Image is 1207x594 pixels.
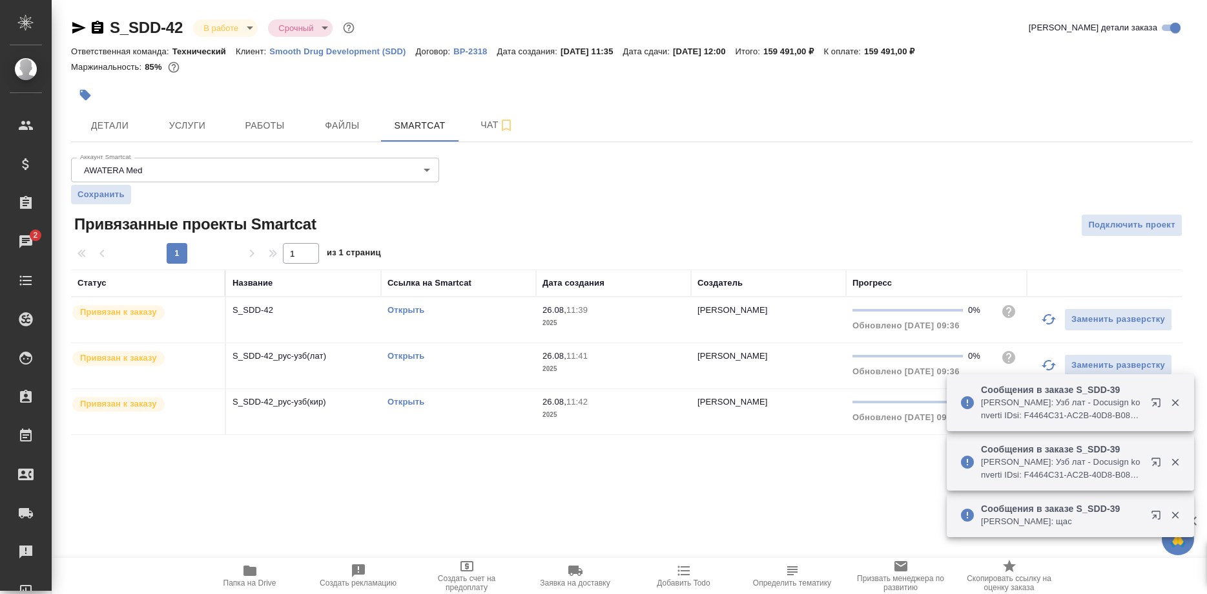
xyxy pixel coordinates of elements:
p: 2025 [542,363,685,376]
span: из 1 страниц [327,245,381,264]
p: Дата создания: [497,47,561,56]
p: 26.08, [542,351,566,361]
p: 159 491,00 ₽ [864,47,924,56]
div: Создатель [697,277,743,290]
p: [DATE] 11:35 [561,47,623,56]
p: Сообщения в заказе S_SDD-39 [981,502,1142,515]
p: ВР-2318 [453,47,497,56]
button: Обновить прогресс [1033,350,1064,381]
button: Скопировать ссылку [90,20,105,36]
button: Открыть в новой вкладке [1143,502,1174,533]
span: Чат [466,117,528,133]
span: Сохранить [77,188,125,201]
a: Открыть [387,397,424,407]
div: Дата создания [542,277,604,290]
p: [PERSON_NAME]: Узб лат - Docusign konverti IDsi: F4464C31-AC2B-40D8-B08E-BE366563EA64 - Ishtirokc... [981,456,1142,482]
p: [PERSON_NAME] [697,305,768,315]
a: Smooth Drug Development (SDD) [269,45,415,56]
p: Привязан к заказу [80,352,157,365]
p: 26.08, [542,305,566,315]
span: Работы [234,118,296,134]
span: Заменить разверстку [1071,312,1165,327]
p: 159 491,00 ₽ [763,47,823,56]
button: AWATERA Med [80,165,147,176]
div: 0% [968,350,991,363]
span: Smartcat [389,118,451,134]
p: S_SDD-42_рус-узб(кир) [232,396,375,408]
p: 26.08, [542,397,566,407]
button: Доп статусы указывают на важность/срочность заказа [340,19,357,36]
span: Привязанные проекты Smartcat [71,214,316,235]
p: Сообщения в заказе S_SDD-39 [981,383,1142,396]
a: Открыть [387,351,424,361]
button: Открыть в новой вкладке [1143,449,1174,480]
button: 11526.96 RUB; 57184.90 KZT; [165,59,182,76]
span: Обновлено [DATE] 09:36 [852,412,960,422]
p: Маржинальность: [71,62,145,72]
p: [PERSON_NAME]: щас [981,515,1142,528]
span: Обновлено [DATE] 09:36 [852,321,960,330]
button: Срочный [274,23,317,34]
span: Услуги [156,118,218,134]
div: Прогресс [852,277,892,290]
p: Сообщения в заказе S_SDD-39 [981,443,1142,456]
div: В работе [268,19,333,37]
div: Статус [77,277,107,290]
p: [PERSON_NAME]: Узб лат - Docusign konverti IDsi: F4464C31-AC2B-40D8-B08E-BE366563EA64 - Ishtirokc... [981,396,1142,422]
p: 85% [145,62,165,72]
p: Итого: [736,47,763,56]
span: Заменить разверстку [1071,358,1165,373]
button: Сохранить [71,185,131,204]
div: Ссылка на Smartcat [387,277,471,290]
p: [PERSON_NAME] [697,351,768,361]
span: Файлы [311,118,373,134]
span: Подключить проект [1088,218,1175,233]
p: 11:39 [566,305,588,315]
button: Закрыть [1162,397,1188,408]
p: Привязан к заказу [80,306,157,319]
p: S_SDD-42_рус-узб(лат) [232,350,375,363]
p: 2025 [542,408,685,421]
p: 11:41 [566,351,588,361]
div: 0% [968,304,991,317]
p: 2025 [542,317,685,330]
p: Привязан к заказу [80,398,157,410]
p: S_SDD-42 [232,304,375,317]
a: 2 [3,226,48,258]
button: Добавить тэг [71,81,99,109]
span: 2 [25,229,45,242]
a: S_SDD-42 [110,19,183,36]
p: Договор: [416,47,454,56]
button: Заменить разверстку [1064,354,1172,377]
button: Обновить прогресс [1033,304,1064,335]
p: Клиент: [236,47,269,56]
button: Скопировать ссылку для ЯМессенджера [71,20,87,36]
span: Обновлено [DATE] 09:36 [852,366,960,376]
p: 11:42 [566,397,588,407]
div: AWATERA Med [71,158,439,182]
button: Закрыть [1162,509,1188,521]
p: К оплате: [823,47,864,56]
button: Открыть в новой вкладке [1143,390,1174,421]
a: ВР-2318 [453,45,497,56]
p: [DATE] 12:00 [673,47,736,56]
p: Технический [172,47,236,56]
span: [PERSON_NAME] детали заказа [1029,21,1157,34]
p: Smooth Drug Development (SDD) [269,47,415,56]
p: Ответственная команда: [71,47,172,56]
div: В работе [193,19,258,37]
p: [PERSON_NAME] [697,397,768,407]
span: Детали [79,118,141,134]
button: В работе [200,23,242,34]
a: Открыть [387,305,424,315]
p: Дата сдачи: [623,47,673,56]
div: Название [232,277,273,290]
button: Закрыть [1162,456,1188,468]
button: Заменить разверстку [1064,308,1172,331]
svg: Подписаться [499,118,514,133]
button: Подключить проект [1081,214,1182,237]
